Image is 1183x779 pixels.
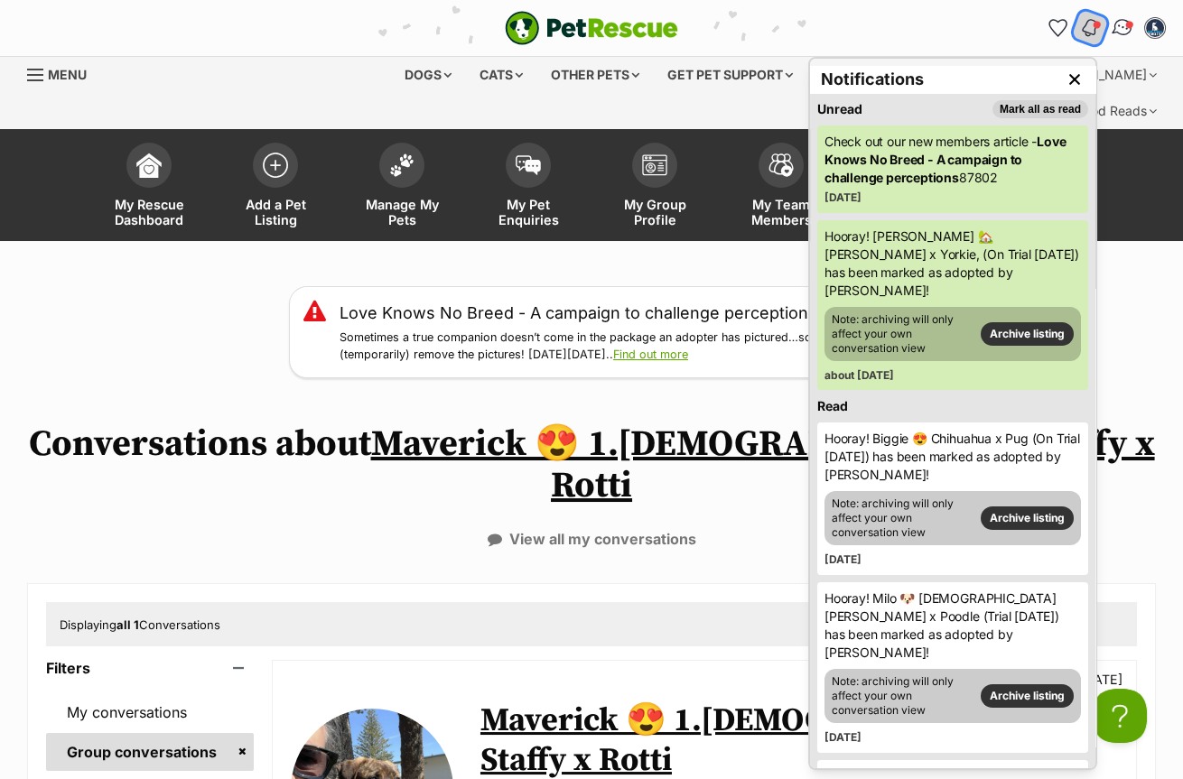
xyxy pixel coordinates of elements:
[263,153,288,178] img: add-pet-listing-icon-0afa8454b4691262ce3f59096e99ab1cd57d4a30225e0717b998d2c9b9846f56.svg
[516,155,541,175] img: pet-enquiries-icon-7e3ad2cf08bfb03b45e93fb7055b45f3efa6380592205ae92323e6603595dc1f.svg
[824,227,1081,300] p: Hooray! [PERSON_NAME] 🏡[PERSON_NAME] x Yorkie, (On Trial [DATE]) has been marked as adopted by [P...
[467,57,536,93] div: Cats
[212,134,339,241] a: Add a Pet Listing
[824,669,1081,723] div: Note: archiving will only affect your own conversation view
[591,134,718,241] a: My Group Profile
[108,197,190,227] span: My Rescue Dashboard
[538,57,652,93] div: Other pets
[824,134,1066,185] strong: Love Knows No Breed - A campaign to challenge perceptions
[488,197,569,227] span: My Pet Enquiries
[824,307,1081,361] div: Note: archiving will only affect your own conversation view
[392,57,464,93] div: Dogs
[1043,14,1169,42] ul: Account quick links
[981,684,1074,708] a: Archive listing
[371,422,1155,508] a: Maverick 😍 1.[DEMOGRAPHIC_DATA], Staffy x Rotti
[60,617,220,632] span: Displaying Conversations
[824,133,1081,187] a: Check out our new members article -Love Knows No Breed - A campaign to challenge perceptions87802
[235,197,316,227] span: Add a Pet Listing
[642,154,667,176] img: group-profile-icon-3fa3cf56718a62981997c0bc7e787c4b2cf8bcc04b72c1350f741eb67cf2f40e.svg
[824,491,1081,545] div: Note: archiving will only affect your own conversation view
[718,134,844,241] a: My Team Members
[339,134,465,241] a: Manage My Pets
[824,430,1081,484] p: Hooray! Biggie 😍 Chihuahua x Pug (On Trial [DATE]) has been marked as adopted by [PERSON_NAME]!
[389,153,415,177] img: manage-my-pets-icon-02211641906a0b7f246fdf0571729dbe1e7629f14944591b6c1af311fb30b64b.svg
[488,531,696,547] a: View all my conversations
[1146,19,1164,37] img: Sue Barker profile pic
[817,100,862,118] h3: Unread
[46,693,254,731] a: My conversations
[824,730,862,744] span: [DATE]
[817,397,1088,415] h3: Read
[46,660,254,676] header: Filters
[1062,93,1169,129] div: Good Reads
[1043,14,1072,42] a: Favourites
[505,11,678,45] a: PetRescue
[824,190,862,204] span: [DATE]
[48,67,87,82] span: Menu
[1093,689,1147,743] iframe: Help Scout Beacon - Open
[116,617,139,632] strong: all 1
[27,57,99,89] a: Menu
[361,197,442,227] span: Manage My Pets
[981,322,1074,346] a: Archive listing
[1104,9,1141,46] a: Conversations
[741,197,822,227] span: My Team Members
[824,552,862,566] span: [DATE]
[1080,17,1100,39] img: notifications-46538b983faf8c2785f20acdc204bb7945ddae34d4c08c2a6579f10ce5e182be.svg
[981,506,1074,530] a: Archive listing
[992,100,1088,118] button: Mark all as read
[824,368,894,382] span: about [DATE]
[505,11,678,45] img: logo-e224e6f780fb5917bec1dbf3a21bbac754714ae5b6737aabdf751b685950b380.svg
[821,67,924,92] h2: Notifications
[340,301,817,325] a: Love Knows No Breed - A campaign to challenge perceptions
[824,133,1081,187] p: Check out our new members article - 87802
[1061,66,1088,93] button: Close dropdown
[1141,14,1169,42] button: My account
[614,197,695,227] span: My Group Profile
[340,329,880,364] p: Sometimes a true companion doesn’t come in the package an adopter has pictured…so why not (tempor...
[465,134,591,241] a: My Pet Enquiries
[1111,16,1135,40] img: chat-41dd97257d64d25036548639549fe6c8038ab92f7586957e7f3b1b290dea8141.svg
[86,134,212,241] a: My Rescue Dashboard
[613,348,688,361] a: Find out more
[136,153,162,178] img: dashboard-icon-eb2f2d2d3e046f16d808141f083e7271f6b2e854fb5c12c21221c1fb7104beca.svg
[1072,9,1109,46] button: Notifications
[46,733,254,771] a: Group conversations
[655,57,806,93] div: Get pet support
[768,153,794,177] img: team-members-icon-5396bd8760b3fe7c0b43da4ab00e1e3bb1a5d9ba89233759b79545d2d3fc5d0d.svg
[824,589,1081,662] p: Hooray! Milo 🐶 [DEMOGRAPHIC_DATA] [PERSON_NAME] x Poodle (Trial [DATE]) has been marked as adopte...
[1080,670,1122,689] p: [DATE]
